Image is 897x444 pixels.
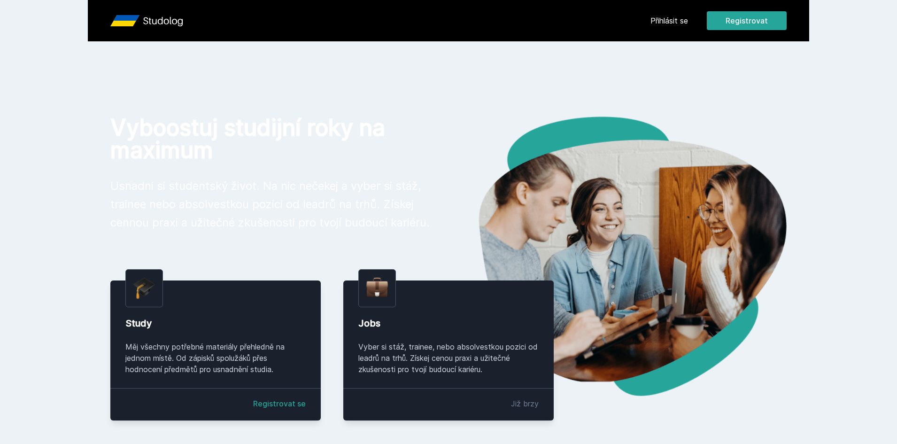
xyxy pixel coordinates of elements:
button: Registrovat [707,11,787,30]
p: Usnadni si studentský život. Na nic nečekej a vyber si stáž, trainee nebo absolvestkou pozici od ... [110,177,433,232]
h1: Vyboostuj studijní roky na maximum [110,117,433,162]
img: hero.png [448,117,787,396]
img: graduation-cap.png [133,277,155,299]
img: briefcase.png [366,275,388,299]
div: Měj všechny potřebné materiály přehledně na jednom místě. Od zápisků spolužáků přes hodnocení pře... [125,341,306,375]
div: Vyber si stáž, trainee, nebo absolvestkou pozici od leadrů na trhů. Získej cenou praxi a užitečné... [358,341,539,375]
div: Study [125,317,306,330]
div: Již brzy [511,398,539,409]
a: Registrovat se [253,398,306,409]
a: Přihlásit se [650,15,688,26]
div: Jobs [358,317,539,330]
